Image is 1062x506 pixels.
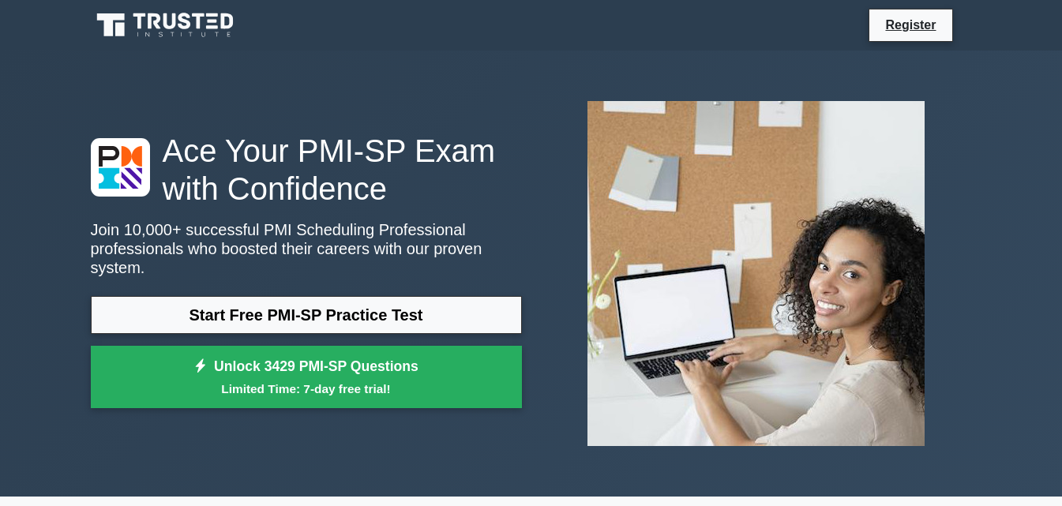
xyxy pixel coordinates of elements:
[91,132,522,208] h1: Ace Your PMI-SP Exam with Confidence
[91,296,522,334] a: Start Free PMI-SP Practice Test
[876,15,945,35] a: Register
[111,380,502,398] small: Limited Time: 7-day free trial!
[91,346,522,409] a: Unlock 3429 PMI-SP QuestionsLimited Time: 7-day free trial!
[91,220,522,277] p: Join 10,000+ successful PMI Scheduling Professional professionals who boosted their careers with ...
